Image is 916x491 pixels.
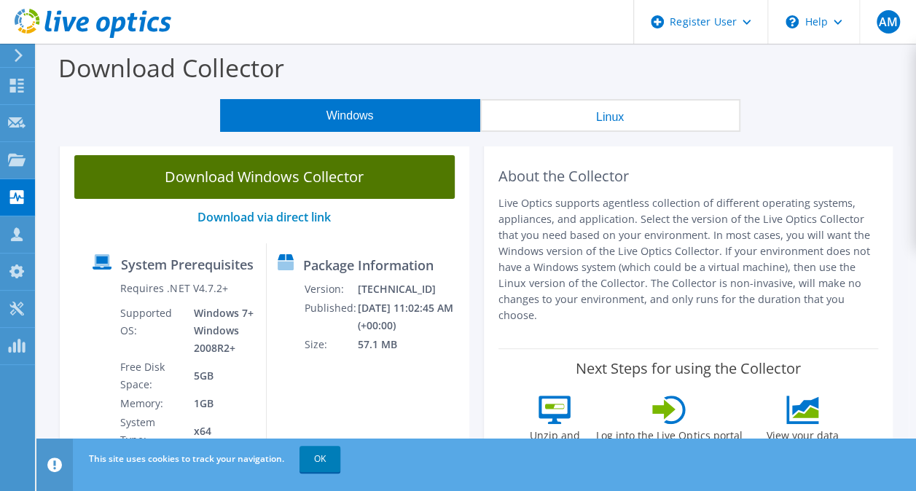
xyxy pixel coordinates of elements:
[304,299,357,335] td: Published:
[750,424,855,457] label: View your data within the project
[183,394,255,413] td: 1GB
[74,155,455,199] a: Download Windows Collector
[357,280,463,299] td: [TECHNICAL_ID]
[498,195,879,323] p: Live Optics supports agentless collection of different operating systems, appliances, and applica...
[120,281,227,296] label: Requires .NET V4.7.2+
[480,99,740,132] button: Linux
[121,257,254,272] label: System Prerequisites
[183,358,255,394] td: 5GB
[300,446,340,472] a: OK
[304,280,357,299] td: Version:
[89,452,284,465] span: This site uses cookies to track your navigation.
[877,10,900,34] span: AM
[183,413,255,449] td: x64
[303,258,434,272] label: Package Information
[521,424,588,457] label: Unzip and run the .exe
[576,360,801,377] label: Next Steps for using the Collector
[786,15,799,28] svg: \n
[197,209,331,225] a: Download via direct link
[498,168,879,185] h2: About the Collector
[304,335,357,354] td: Size:
[120,358,182,394] td: Free Disk Space:
[183,304,255,358] td: Windows 7+ Windows 2008R2+
[220,99,480,132] button: Windows
[120,413,182,449] td: System Type:
[120,304,182,358] td: Supported OS:
[120,394,182,413] td: Memory:
[58,51,284,85] label: Download Collector
[357,335,463,354] td: 57.1 MB
[357,299,463,335] td: [DATE] 11:02:45 AM (+00:00)
[595,424,743,457] label: Log into the Live Optics portal and view your project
